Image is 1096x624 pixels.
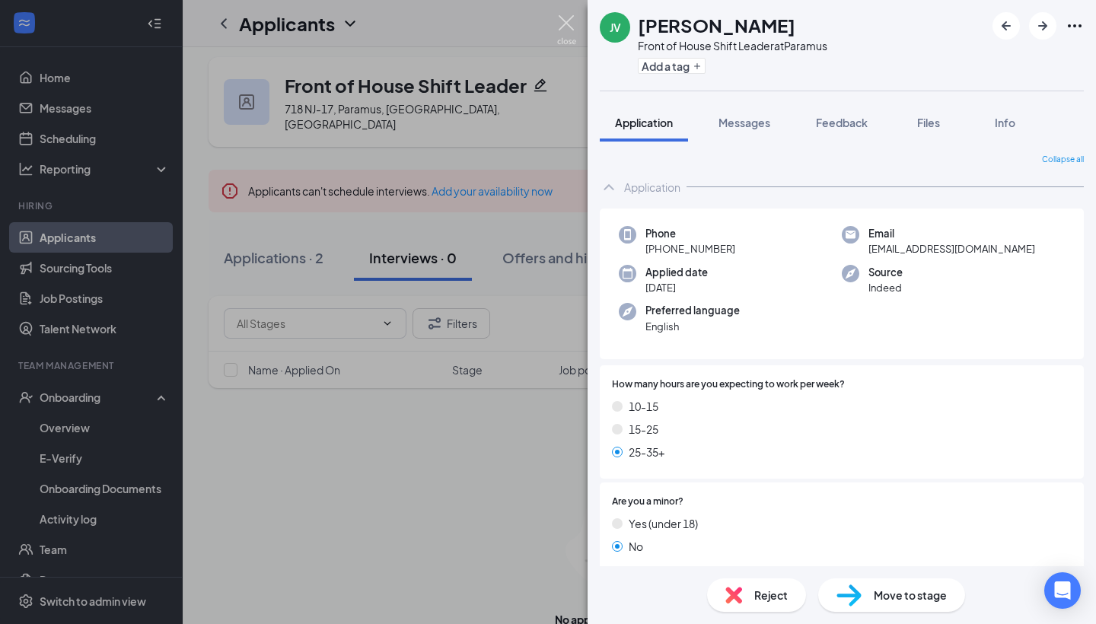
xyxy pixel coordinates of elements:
[868,280,903,295] span: Indeed
[629,398,658,415] span: 10-15
[1044,572,1081,609] div: Open Intercom Messenger
[638,12,795,38] h1: [PERSON_NAME]
[874,587,947,603] span: Move to stage
[992,12,1020,40] button: ArrowLeftNew
[693,62,702,71] svg: Plus
[612,377,845,392] span: How many hours are you expecting to work per week?
[645,319,740,334] span: English
[629,444,664,460] span: 25-35+
[1034,17,1052,35] svg: ArrowRight
[629,515,698,532] span: Yes (under 18)
[638,58,706,74] button: PlusAdd a tag
[629,538,643,555] span: No
[1042,154,1084,166] span: Collapse all
[718,116,770,129] span: Messages
[1066,17,1084,35] svg: Ellipses
[612,495,683,509] span: Are you a minor?
[995,116,1015,129] span: Info
[615,116,673,129] span: Application
[868,226,1035,241] span: Email
[868,241,1035,256] span: [EMAIL_ADDRESS][DOMAIN_NAME]
[624,180,680,195] div: Application
[645,265,708,280] span: Applied date
[1029,12,1056,40] button: ArrowRight
[645,241,735,256] span: [PHONE_NUMBER]
[610,20,621,35] div: JV
[816,116,868,129] span: Feedback
[917,116,940,129] span: Files
[754,587,788,603] span: Reject
[997,17,1015,35] svg: ArrowLeftNew
[638,38,827,53] div: Front of House Shift Leader at Paramus
[868,265,903,280] span: Source
[629,421,658,438] span: 15-25
[600,178,618,196] svg: ChevronUp
[645,280,708,295] span: [DATE]
[645,226,735,241] span: Phone
[645,303,740,318] span: Preferred language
